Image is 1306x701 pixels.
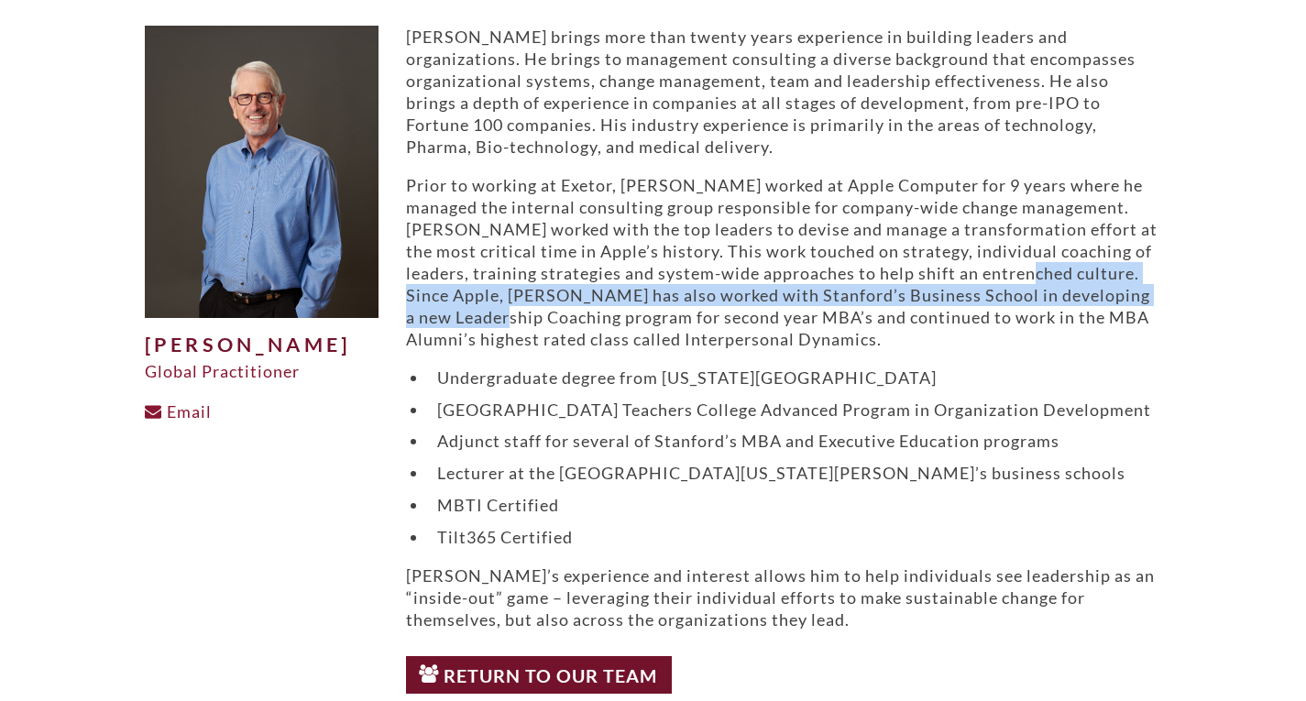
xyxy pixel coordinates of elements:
[428,494,1162,516] li: MBTI Certified
[428,430,1162,452] li: Adjunct staff for several of Stanford’s MBA and Executive Education programs
[406,564,1162,630] p: [PERSON_NAME]’s experience and interest allows him to help individuals see leadership as an “insi...
[145,334,379,356] h1: [PERSON_NAME]
[145,401,212,422] a: Email
[428,399,1162,421] li: [GEOGRAPHIC_DATA] Teachers College Advanced Program in Organization Development
[145,26,379,318] img: George-Clark-1-500x625.jpg
[428,367,1162,389] li: Undergraduate degree from [US_STATE][GEOGRAPHIC_DATA]
[406,26,1162,158] p: [PERSON_NAME] brings more than twenty years experience in building leaders and organizations. He ...
[428,462,1162,484] li: Lecturer at the [GEOGRAPHIC_DATA][US_STATE][PERSON_NAME]’s business schools
[406,656,673,695] a: Return to Our Team
[145,360,379,382] div: Global Practitioner
[406,174,1162,350] p: Prior to working at Exetor, [PERSON_NAME] worked at Apple Computer for 9 years where he managed t...
[428,526,1162,548] li: Tilt365 Certified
